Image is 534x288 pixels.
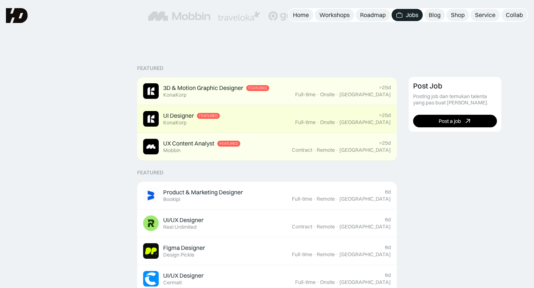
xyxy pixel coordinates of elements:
[163,216,204,224] div: UI/UX Designer
[295,279,316,285] div: Full-time
[293,11,309,19] div: Home
[137,170,164,176] div: Featured
[143,111,159,127] img: Job Image
[143,139,159,154] img: Job Image
[163,84,243,92] div: 3D & Motion Graphic Designer
[143,271,159,287] img: Job Image
[385,217,391,223] div: 6d
[137,182,397,210] a: Job ImageProduct & Marketing DesignerBookipi6dFull-time·Remote·[GEOGRAPHIC_DATA]
[413,93,497,106] div: Posting job dan temukan talenta yang pas buat [PERSON_NAME].
[320,119,335,125] div: Onsite
[137,210,397,237] a: Job ImageUI/UX DesignerReel Unlimited6dContract·Remote·[GEOGRAPHIC_DATA]
[379,140,391,146] div: >25d
[292,196,312,202] div: Full-time
[317,147,335,153] div: Remote
[501,9,527,21] a: Collab
[339,147,391,153] div: [GEOGRAPHIC_DATA]
[289,9,313,21] a: Home
[336,119,339,125] div: ·
[292,251,312,258] div: Full-time
[339,279,391,285] div: [GEOGRAPHIC_DATA]
[506,11,523,19] div: Collab
[137,133,397,161] a: Job ImageUX Content AnalystFeaturedMobbin>25dContract·Remote·[GEOGRAPHIC_DATA]
[451,11,465,19] div: Shop
[163,272,204,279] div: UI/UX Designer
[317,251,335,258] div: Remote
[392,9,423,21] a: Jobs
[316,91,319,98] div: ·
[295,119,316,125] div: Full-time
[379,112,391,118] div: >25d
[446,9,469,21] a: Shop
[313,251,316,258] div: ·
[339,91,391,98] div: [GEOGRAPHIC_DATA]
[316,119,319,125] div: ·
[320,91,335,98] div: Onsite
[429,11,441,19] div: Blog
[248,86,267,90] div: Featured
[439,118,461,124] div: Post a job
[292,224,312,230] div: Contract
[137,65,164,71] div: Featured
[339,251,391,258] div: [GEOGRAPHIC_DATA]
[143,215,159,231] img: Job Image
[336,251,339,258] div: ·
[143,188,159,203] img: Job Image
[313,196,316,202] div: ·
[319,11,350,19] div: Workshops
[317,196,335,202] div: Remote
[220,141,238,146] div: Featured
[292,147,312,153] div: Contract
[313,147,316,153] div: ·
[316,279,319,285] div: ·
[471,9,500,21] a: Service
[424,9,445,21] a: Blog
[336,91,339,98] div: ·
[336,224,339,230] div: ·
[163,196,180,202] div: Bookipi
[379,84,391,91] div: >25d
[163,279,182,286] div: Cermati
[385,244,391,251] div: 6d
[163,147,181,154] div: Mobbin
[413,115,497,127] a: Post a job
[199,114,218,118] div: Featured
[406,11,418,19] div: Jobs
[163,92,187,98] div: KonaKorp
[163,120,187,126] div: KonaKorp
[336,196,339,202] div: ·
[320,279,335,285] div: Onsite
[163,224,197,230] div: Reel Unlimited
[475,11,495,19] div: Service
[163,188,243,196] div: Product & Marketing Designer
[356,9,390,21] a: Roadmap
[313,224,316,230] div: ·
[137,237,397,265] a: Job ImageFigma DesignerDesign Pickle6dFull-time·Remote·[GEOGRAPHIC_DATA]
[339,196,391,202] div: [GEOGRAPHIC_DATA]
[413,81,442,90] div: Post Job
[143,243,159,259] img: Job Image
[336,279,339,285] div: ·
[317,224,335,230] div: Remote
[163,112,194,120] div: UI Designer
[360,11,386,19] div: Roadmap
[163,140,214,147] div: UX Content Analyst
[137,77,397,105] a: Job Image3D & Motion Graphic DesignerFeaturedKonaKorp>25dFull-time·Onsite·[GEOGRAPHIC_DATA]
[163,244,205,252] div: Figma Designer
[339,224,391,230] div: [GEOGRAPHIC_DATA]
[163,252,194,258] div: Design Pickle
[295,91,316,98] div: Full-time
[315,9,354,21] a: Workshops
[339,119,391,125] div: [GEOGRAPHIC_DATA]
[385,189,391,195] div: 6d
[137,105,397,133] a: Job ImageUI DesignerFeaturedKonaKorp>25dFull-time·Onsite·[GEOGRAPHIC_DATA]
[336,147,339,153] div: ·
[385,272,391,278] div: 6d
[143,83,159,99] img: Job Image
